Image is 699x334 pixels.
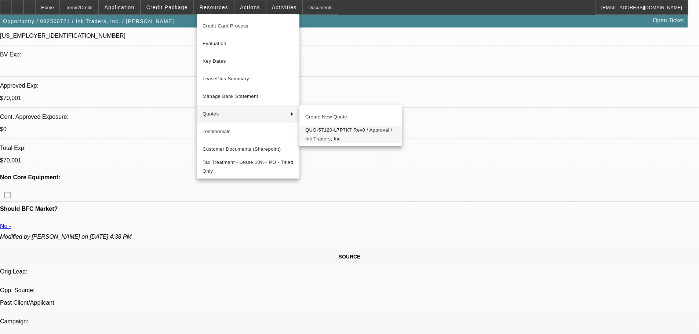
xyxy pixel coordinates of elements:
span: Create New Quote [305,113,396,121]
span: LeasePlus Summary [203,74,294,83]
span: Testimonials [203,127,294,136]
span: QUO-57120-L7P7K7 Rev0 / Approval / Ink Traders, Inc. [305,126,396,143]
span: Customer Documents (Sharepoint) [203,145,294,154]
span: Manage Bank Statement [203,92,294,101]
span: Evaluation [203,39,294,48]
span: Quotes [203,110,285,118]
span: Tax Treatment - Lease 10%+ PO - Titled Only [203,158,294,176]
span: Credit Card Process [203,22,294,30]
span: Key Dates [203,57,294,66]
